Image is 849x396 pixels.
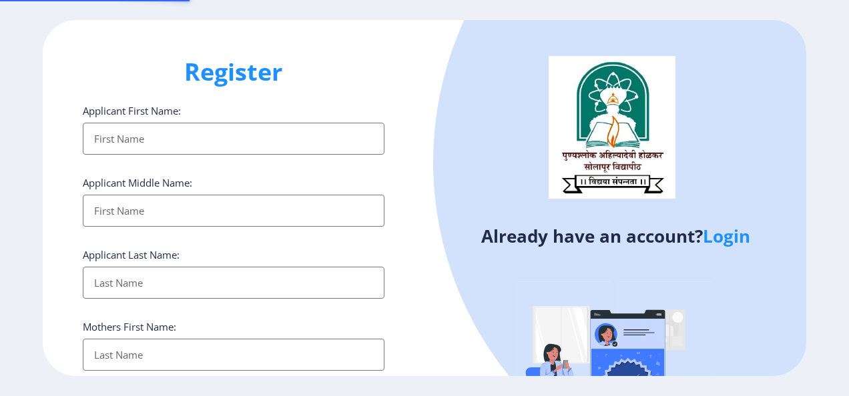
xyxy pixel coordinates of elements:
label: Mothers First Name: [83,320,176,333]
input: First Name [83,123,384,155]
img: logo [549,56,675,199]
a: Login [703,224,750,248]
h1: Register [83,56,384,88]
label: Applicant Middle Name: [83,176,192,189]
input: Last Name [83,339,384,371]
h4: Already have an account? [435,225,796,247]
label: Applicant First Name: [83,104,181,117]
input: First Name [83,195,384,227]
input: Last Name [83,267,384,299]
label: Applicant Last Name: [83,248,180,261]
